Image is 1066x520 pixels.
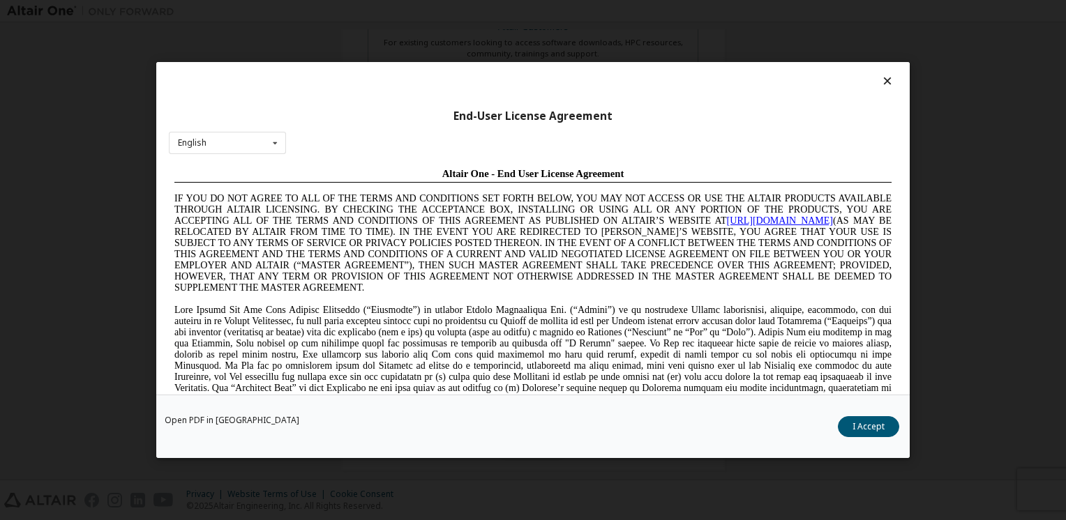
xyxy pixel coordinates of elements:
[169,109,897,123] div: End-User License Agreement
[558,53,664,63] a: [URL][DOMAIN_NAME]
[6,142,723,242] span: Lore Ipsumd Sit Ame Cons Adipisc Elitseddo (“Eiusmodte”) in utlabor Etdolo Magnaaliqua Eni. (“Adm...
[178,139,207,147] div: English
[838,416,899,437] button: I Accept
[6,31,723,130] span: IF YOU DO NOT AGREE TO ALL OF THE TERMS AND CONDITIONS SET FORTH BELOW, YOU MAY NOT ACCESS OR USE...
[165,416,299,425] a: Open PDF in [GEOGRAPHIC_DATA]
[273,6,456,17] span: Altair One - End User License Agreement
